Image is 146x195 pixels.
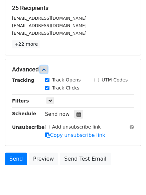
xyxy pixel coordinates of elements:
label: Track Opens [52,76,81,83]
a: Send Test Email [60,153,111,165]
h5: Advanced [12,66,134,73]
label: Track Clicks [52,84,80,91]
h5: 25 Recipients [12,4,134,12]
label: Add unsubscribe link [52,124,101,131]
label: UTM Codes [102,76,128,83]
a: Copy unsubscribe link [45,132,105,138]
small: [EMAIL_ADDRESS][DOMAIN_NAME] [12,16,87,21]
small: [EMAIL_ADDRESS][DOMAIN_NAME] [12,23,87,28]
strong: Filters [12,98,29,104]
span: Send now [45,111,70,117]
a: Preview [29,153,58,165]
strong: Unsubscribe [12,125,45,130]
iframe: Chat Widget [113,163,146,195]
small: [EMAIL_ADDRESS][DOMAIN_NAME] [12,31,87,36]
strong: Tracking [12,77,34,83]
a: +22 more [12,40,40,48]
strong: Schedule [12,111,36,116]
a: Send [5,153,27,165]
